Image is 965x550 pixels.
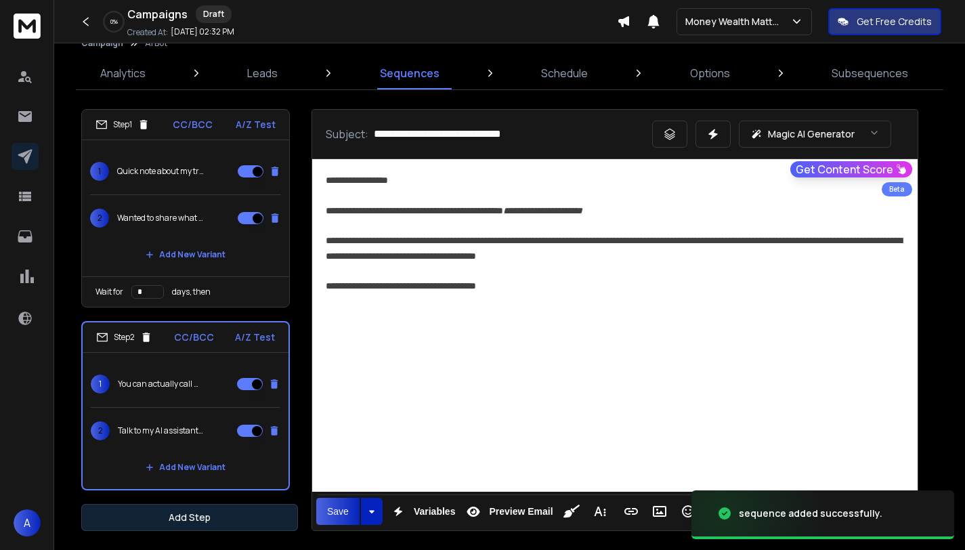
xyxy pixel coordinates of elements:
p: days, then [172,287,211,297]
p: Leads [247,65,278,81]
p: 0 % [110,18,118,26]
button: Add New Variant [135,454,236,481]
button: Insert Link (⌘K) [618,498,644,525]
span: 2 [90,209,109,228]
p: Wanted to share what im working on [117,213,204,224]
span: 2 [91,421,110,440]
h1: Campaigns [127,6,188,22]
button: Campaign [81,38,123,49]
p: Sequences [380,65,439,81]
p: CC/BCC [173,118,213,131]
button: Save [316,498,360,525]
a: Subsequences [823,57,916,89]
button: Get Content Score [790,161,912,177]
p: [DATE] 02:32 PM [171,26,234,37]
button: Emoticons [675,498,701,525]
p: A/Z Test [236,118,276,131]
span: 1 [91,375,110,394]
div: Step 2 [96,331,152,343]
button: Preview Email [460,498,555,525]
span: Preview Email [486,506,555,517]
li: Step1CC/BCCA/Z Test1​Quick note about my trading updates2Wanted to share what im working onAdd Ne... [81,109,290,308]
p: Talk to my AI assistant|Meet my AI bot — it explains everything [118,425,205,436]
p: Money Wealth Matters [685,15,790,28]
a: Schedule [533,57,596,89]
p: Created At: [127,27,168,38]
span: 1 [90,162,109,181]
button: Add New Variant [135,241,236,268]
p: Options [690,65,730,81]
p: A/Z Test [235,331,275,344]
button: Add Step [81,504,298,531]
div: Draft [196,5,232,23]
button: Magic AI Generator [739,121,891,148]
p: Magic AI Generator [768,127,855,141]
a: Sequences [372,57,448,89]
p: Schedule [541,65,588,81]
a: Analytics [92,57,154,89]
a: Leads [239,57,286,89]
button: A [14,509,41,536]
p: Analytics [100,65,146,81]
li: Step2CC/BCCA/Z Test1You can actually call my AI bot2Talk to my AI assistant|Meet my AI bot — it e... [81,321,290,490]
p: AI Bot [145,38,167,49]
button: Get Free Credits [828,8,941,35]
div: Step 1 [95,119,150,131]
a: Options [682,57,738,89]
p: You can actually call my AI bot [118,379,205,389]
button: More Text [587,498,613,525]
div: Beta [882,182,912,196]
p: Subject: [326,126,368,142]
p: ​Quick note about my trading updates [117,166,204,177]
p: Wait for [95,287,123,297]
span: Variables [411,506,458,517]
p: CC/BCC [174,331,214,344]
p: Subsequences [832,65,908,81]
div: sequence added successfully. [739,507,882,520]
button: Clean HTML [559,498,584,525]
button: Insert Image (⌘P) [647,498,672,525]
button: Variables [385,498,458,525]
p: Get Free Credits [857,15,932,28]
